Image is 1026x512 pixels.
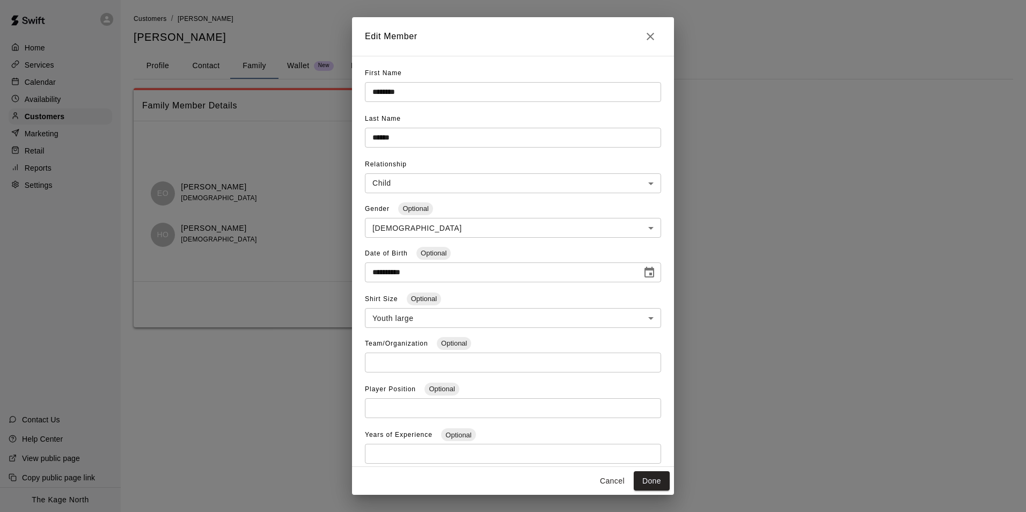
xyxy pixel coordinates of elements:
[441,431,475,439] span: Optional
[365,218,661,238] div: [DEMOGRAPHIC_DATA]
[365,431,435,438] span: Years of Experience
[352,17,674,56] h2: Edit Member
[365,173,661,193] div: Child
[634,471,670,491] button: Done
[365,385,418,393] span: Player Position
[416,249,451,257] span: Optional
[407,295,441,303] span: Optional
[365,205,392,213] span: Gender
[365,115,401,122] span: Last Name
[365,340,430,347] span: Team/Organization
[424,385,459,393] span: Optional
[365,160,407,168] span: Relationship
[365,295,400,303] span: Shirt Size
[365,69,402,77] span: First Name
[398,204,433,213] span: Optional
[640,26,661,47] button: Close
[365,250,410,257] span: Date of Birth
[595,471,629,491] button: Cancel
[437,339,471,347] span: Optional
[639,262,660,283] button: Choose date, selected date is Mar 1, 2018
[365,308,661,328] div: Youth large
